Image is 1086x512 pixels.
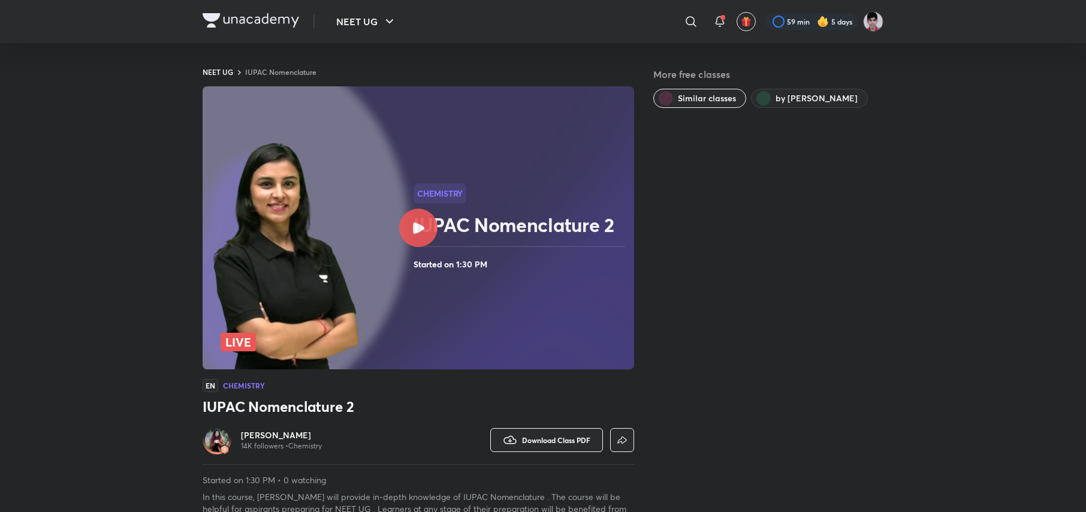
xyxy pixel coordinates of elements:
button: avatar [737,12,756,31]
h4: Started on 1:30 PM [414,257,629,272]
p: Started on 1:30 PM • 0 watching [203,474,634,486]
button: NEET UG [329,10,404,34]
img: avatar [741,16,752,27]
span: Download Class PDF [522,435,590,445]
h4: Chemistry [223,382,264,389]
img: Avatar [205,428,229,452]
img: Alok Mishra [863,11,883,32]
span: EN [203,379,218,392]
button: Download Class PDF [490,428,603,452]
a: NEET UG [203,67,233,77]
h3: IUPAC Nomenclature 2 [203,397,634,416]
h2: IUPAC Nomenclature 2 [414,213,629,237]
a: [PERSON_NAME] [241,429,322,441]
a: Avatarbadge [203,426,231,454]
span: by Anushka Choudhary [776,92,858,104]
h5: More free classes [653,67,883,82]
p: 14K followers • Chemistry [241,441,322,451]
a: Company Logo [203,13,299,31]
span: Similar classes [678,92,736,104]
button: by Anushka Choudhary [751,89,868,108]
img: streak [817,16,829,28]
a: IUPAC Nomenclature [245,67,316,77]
img: Company Logo [203,13,299,28]
img: badge [221,445,229,454]
button: Similar classes [653,89,746,108]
